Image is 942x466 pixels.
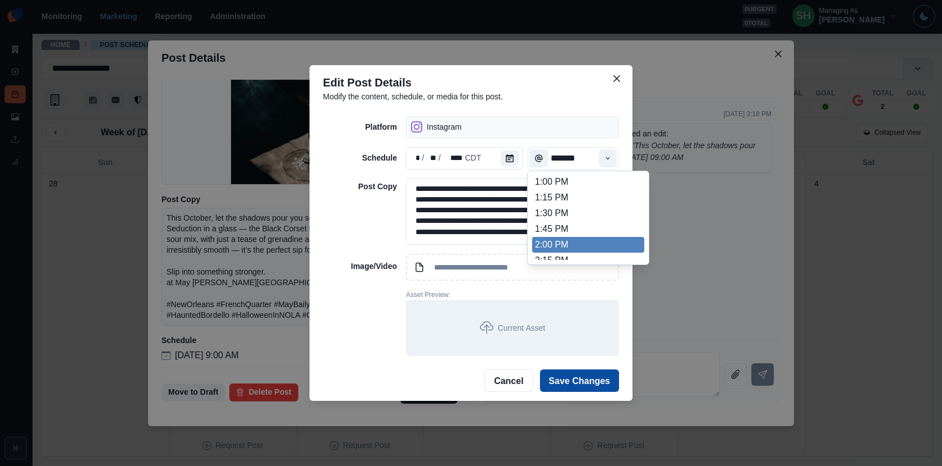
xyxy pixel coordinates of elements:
[599,149,617,167] button: Time
[323,181,397,193] p: Post Copy
[528,147,619,170] input: Select Time
[501,150,519,166] button: Calendar
[406,290,619,300] p: Asset Preview:
[532,253,644,268] li: 2:15 PM
[530,149,548,167] button: Time
[608,70,626,88] button: Close
[532,174,644,190] li: 1:00 PM
[421,152,426,164] div: /
[409,152,482,164] div: Date
[437,152,442,164] div: /
[464,152,482,164] div: time zone
[484,369,533,392] button: Cancel
[532,190,644,205] li: 1:15 PM
[425,152,437,164] div: day
[532,205,644,221] li: 1:30 PM
[528,147,619,170] div: Time
[532,221,644,237] li: 1:45 PM
[323,261,397,272] p: Image/Video
[323,152,397,164] p: Schedule
[323,91,619,103] p: Modify the content, schedule, or media for this post.
[427,121,461,133] p: Instagram
[442,152,464,164] div: year
[323,74,619,91] p: Edit Post Details
[532,176,644,260] ul: Suggestions
[323,121,397,133] p: Platform
[498,322,546,334] p: Current Asset
[540,369,619,392] button: Save Changes
[532,237,644,253] li: 2:00 PM
[409,152,421,164] div: month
